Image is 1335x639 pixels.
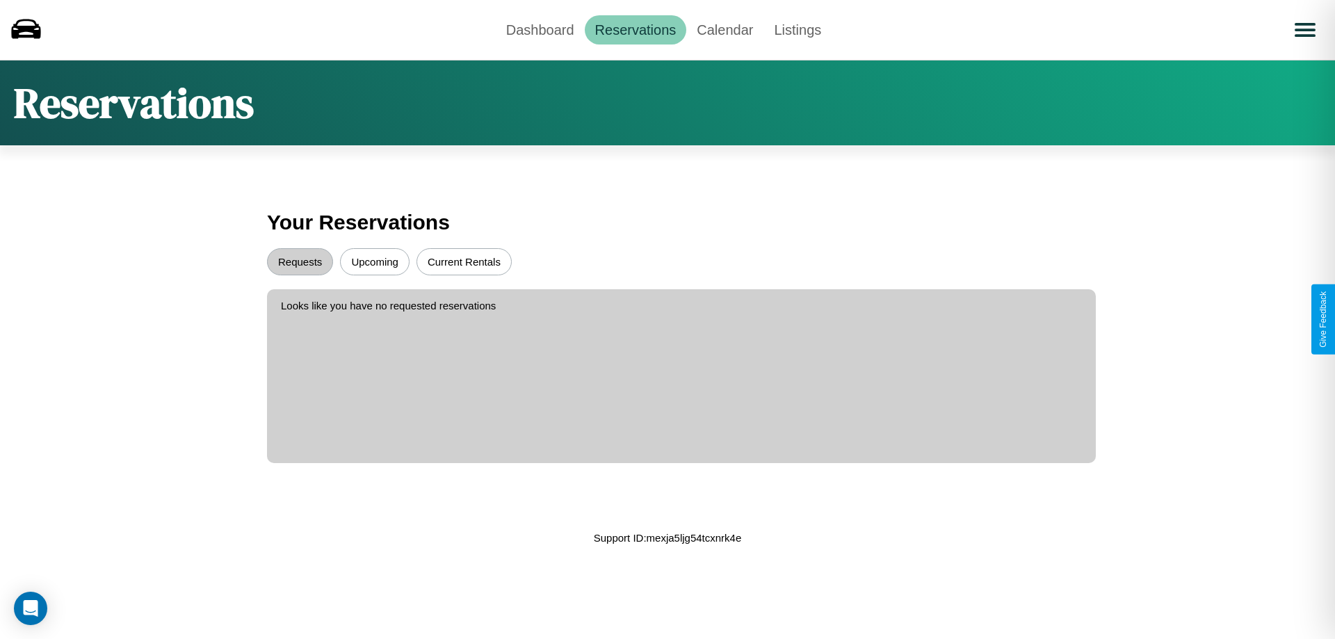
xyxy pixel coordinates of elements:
[1286,10,1325,49] button: Open menu
[14,592,47,625] div: Open Intercom Messenger
[267,248,333,275] button: Requests
[763,15,832,45] a: Listings
[14,74,254,131] h1: Reservations
[496,15,585,45] a: Dashboard
[340,248,410,275] button: Upcoming
[416,248,512,275] button: Current Rentals
[281,296,1082,315] p: Looks like you have no requested reservations
[594,528,742,547] p: Support ID: mexja5ljg54tcxnrk4e
[267,204,1068,241] h3: Your Reservations
[1318,291,1328,348] div: Give Feedback
[686,15,763,45] a: Calendar
[585,15,687,45] a: Reservations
